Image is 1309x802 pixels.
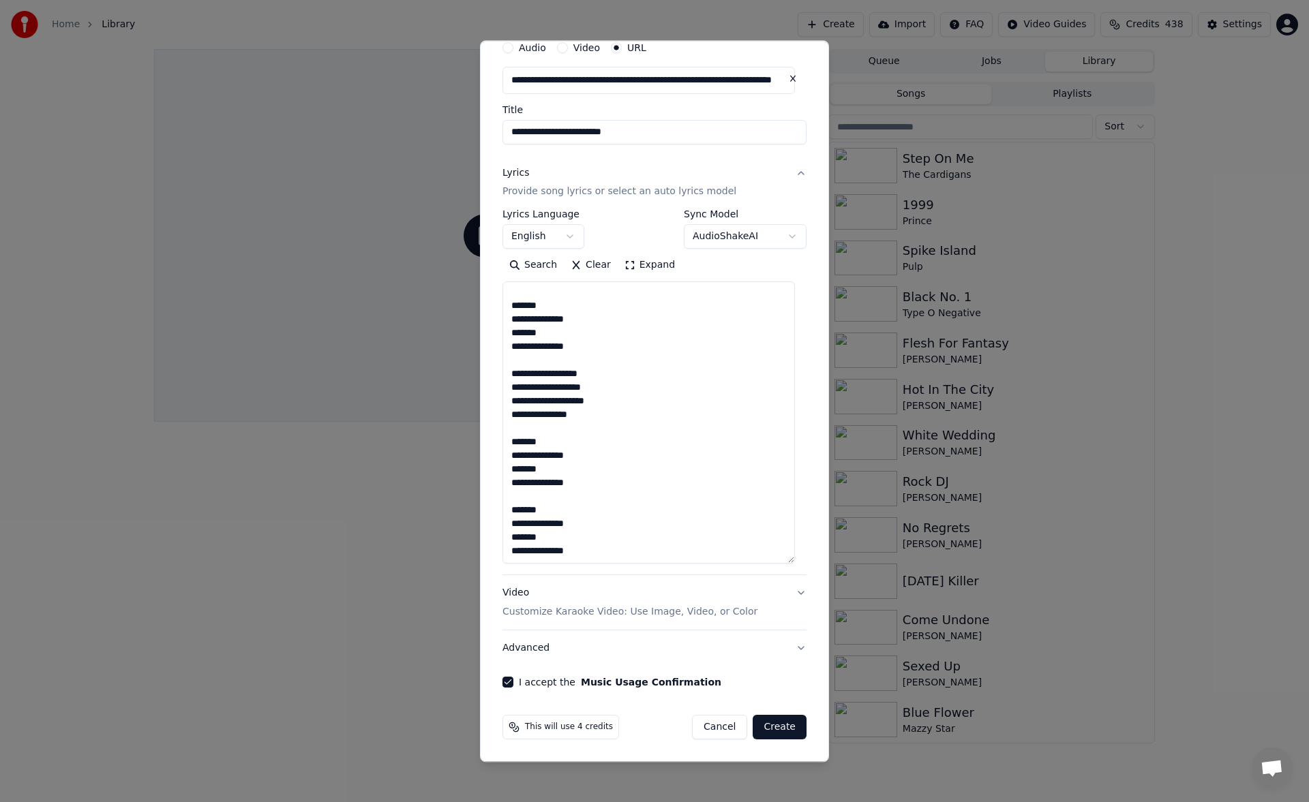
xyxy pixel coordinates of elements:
label: Video [573,43,600,52]
span: This will use 4 credits [525,722,613,733]
p: Customize Karaoke Video: Use Image, Video, or Color [502,606,757,619]
div: Lyrics [502,166,529,180]
button: Clear [564,255,618,277]
label: Sync Model [684,210,807,219]
button: Search [502,255,564,277]
label: URL [627,43,646,52]
button: LyricsProvide song lyrics or select an auto lyrics model [502,155,807,210]
label: Audio [519,43,546,52]
label: Title [502,105,807,114]
button: VideoCustomize Karaoke Video: Use Image, Video, or Color [502,576,807,630]
label: Lyrics Language [502,210,584,219]
button: Expand [618,255,682,277]
button: Advanced [502,631,807,666]
div: LyricsProvide song lyrics or select an auto lyrics model [502,210,807,575]
button: I accept the [581,678,721,688]
label: I accept the [519,678,721,688]
p: Provide song lyrics or select an auto lyrics model [502,185,736,199]
div: Video [502,587,757,619]
button: Create [753,715,807,740]
button: Cancel [692,715,747,740]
